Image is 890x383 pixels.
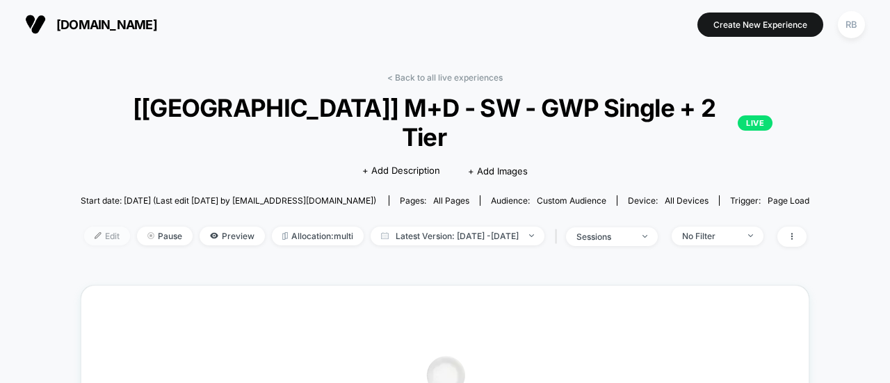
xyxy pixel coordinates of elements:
button: [DOMAIN_NAME] [21,13,161,35]
img: end [642,235,647,238]
span: [DOMAIN_NAME] [56,17,157,32]
span: Latest Version: [DATE] - [DATE] [371,227,544,245]
div: sessions [576,231,632,242]
img: end [147,232,154,239]
span: Page Load [768,195,809,206]
span: Custom Audience [537,195,606,206]
span: Pause [137,227,193,245]
span: Edit [84,227,130,245]
span: Device: [617,195,719,206]
span: Preview [200,227,265,245]
img: rebalance [282,232,288,240]
div: RB [838,11,865,38]
button: RB [834,10,869,39]
div: Trigger: [730,195,809,206]
span: all devices [665,195,709,206]
span: [[GEOGRAPHIC_DATA]] M+D - SW - GWP Single + 2 Tier [118,93,773,152]
span: + Add Description [362,164,440,178]
a: < Back to all live experiences [387,72,503,83]
button: Create New Experience [697,13,823,37]
span: + Add Images [468,165,528,177]
div: Pages: [400,195,469,206]
p: LIVE [738,115,772,131]
span: | [551,227,566,247]
span: Allocation: multi [272,227,364,245]
img: calendar [381,232,389,239]
img: edit [95,232,102,239]
div: No Filter [682,231,738,241]
div: Audience: [491,195,606,206]
img: end [529,234,534,237]
span: all pages [433,195,469,206]
span: Start date: [DATE] (Last edit [DATE] by [EMAIL_ADDRESS][DOMAIN_NAME]) [81,195,376,206]
img: end [748,234,753,237]
img: Visually logo [25,14,46,35]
